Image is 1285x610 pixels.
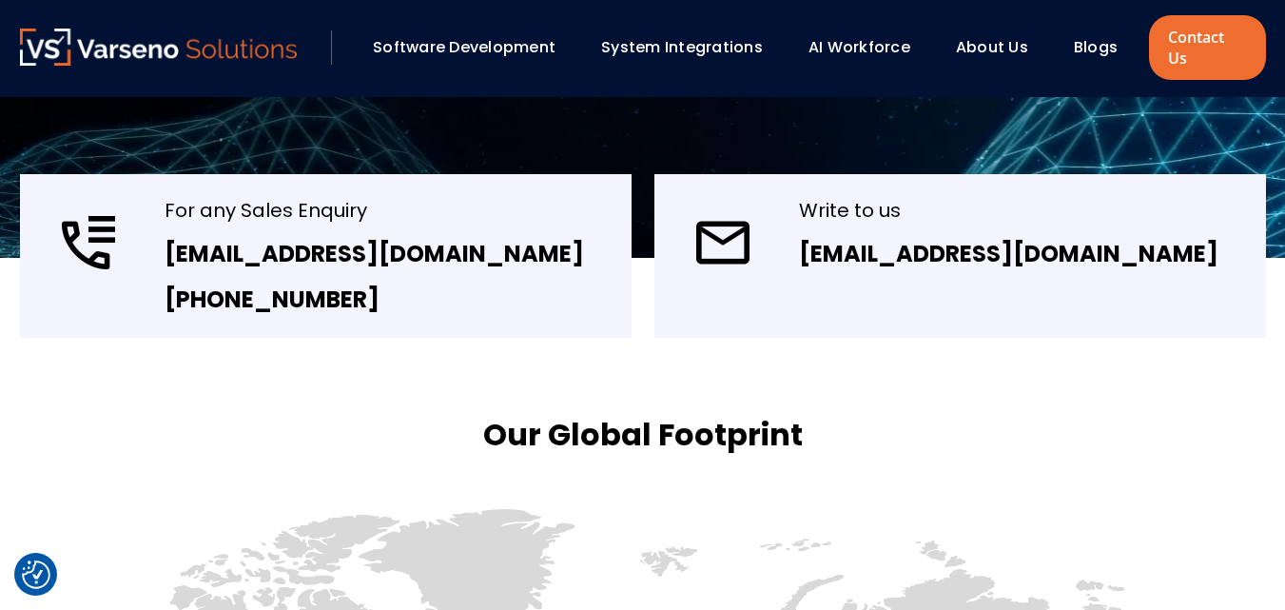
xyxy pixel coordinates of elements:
h2: Our Global Footprint [483,414,803,456]
div: For any Sales Enquiry [165,197,584,224]
div: Write to us [799,197,1218,224]
div: AI Workforce [799,31,937,64]
img: Varseno Solutions – Product Engineering & IT Services [20,29,298,66]
div: Blogs [1064,31,1144,64]
a: Software Development [373,36,555,58]
img: Revisit consent button [22,561,50,589]
div: System Integrations [592,31,789,64]
a: AI Workforce [808,36,910,58]
div: About Us [946,31,1055,64]
a: [EMAIL_ADDRESS][DOMAIN_NAME] [165,238,584,269]
a: About Us [956,36,1028,58]
a: System Integrations [601,36,763,58]
a: [EMAIL_ADDRESS][DOMAIN_NAME] [799,238,1218,269]
a: Contact Us [1149,15,1265,80]
div: Software Development [363,31,582,64]
button: Cookie Settings [22,561,50,589]
a: [PHONE_NUMBER] [165,284,380,315]
a: Blogs [1074,36,1118,58]
a: Varseno Solutions – Product Engineering & IT Services [20,29,298,67]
